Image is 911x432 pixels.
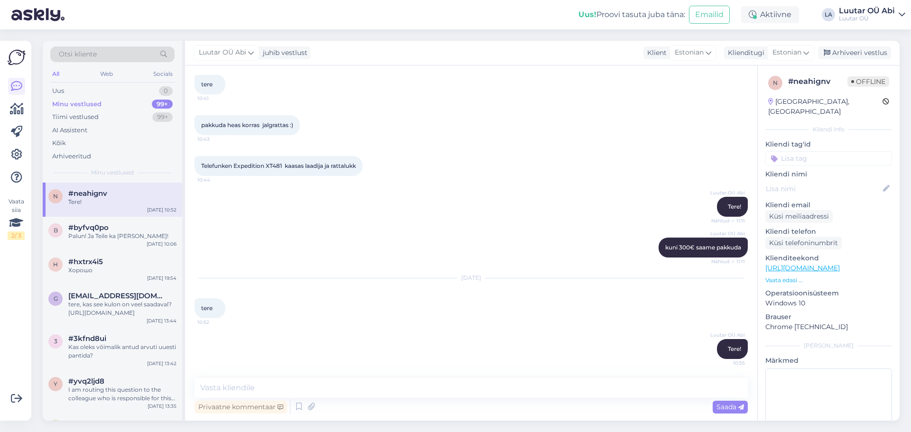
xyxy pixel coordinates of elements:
[8,197,25,240] div: Vaata siia
[578,9,685,20] div: Proovi tasuta juba täna:
[52,112,99,122] div: Tiimi vestlused
[201,121,293,129] span: pakkuda heas korras jalgrattas :)
[53,193,58,200] span: n
[765,264,840,272] a: [URL][DOMAIN_NAME]
[68,292,167,300] span: grete.vendel@gmail.com
[8,231,25,240] div: 2 / 3
[54,380,57,387] span: y
[199,47,246,58] span: Luutar OÜ Abi
[675,47,704,58] span: Estonian
[68,223,109,232] span: #byfvq0po
[148,403,177,410] div: [DATE] 13:35
[818,46,891,59] div: Arhiveeri vestlus
[147,275,177,282] div: [DATE] 19:54
[709,217,745,224] span: Nähtud ✓ 11:11
[765,139,892,149] p: Kliendi tag'id
[68,189,107,198] span: #neahignv
[50,68,61,80] div: All
[765,312,892,322] p: Brauser
[68,386,177,403] div: I am routing this question to the colleague who is responsible for this topic. The reply might ta...
[765,322,892,332] p: Chrome [TECHNICAL_ID]
[197,319,233,326] span: 10:52
[839,15,895,22] div: Luutar OÜ
[68,420,109,428] span: #5oqbaz9h
[91,168,134,177] span: Minu vestlused
[788,76,847,87] div: # neahignv
[201,162,356,169] span: Telefunken Expedition XT481 kaasas laadija ja rattalukk
[765,253,892,263] p: Klienditeekond
[765,227,892,237] p: Kliendi telefon
[724,48,764,58] div: Klienditugi
[765,356,892,366] p: Märkmed
[765,237,842,249] div: Küsi telefoninumbrit
[772,47,801,58] span: Estonian
[68,334,106,343] span: #3kfnd8ui
[59,49,97,59] span: Otsi kliente
[159,86,173,96] div: 0
[197,176,233,184] span: 10:44
[52,138,66,148] div: Kõik
[709,230,745,237] span: Luutar OÜ Abi
[152,112,173,122] div: 99+
[709,331,745,339] span: Luutar OÜ Abi
[147,240,177,248] div: [DATE] 10:06
[741,6,799,23] div: Aktiivne
[709,258,745,265] span: Nähtud ✓ 11:11
[152,100,173,109] div: 99+
[765,276,892,285] p: Vaata edasi ...
[765,288,892,298] p: Operatsioonisüsteem
[52,126,87,135] div: AI Assistent
[728,203,741,210] span: Tere!
[197,136,233,143] span: 10:43
[716,403,744,411] span: Saada
[197,95,233,102] span: 10:41
[839,7,905,22] a: Luutar OÜ AbiLuutar OÜ
[147,317,177,324] div: [DATE] 13:44
[839,7,895,15] div: Luutar OÜ Abi
[822,8,835,21] div: LA
[68,377,104,386] span: #yvq2ljd8
[8,48,26,66] img: Askly Logo
[195,401,287,414] div: Privaatne kommentaar
[201,81,213,88] span: tere
[765,210,833,223] div: Küsi meiliaadressi
[689,6,730,24] button: Emailid
[53,261,58,268] span: h
[52,152,91,161] div: Arhiveeritud
[766,184,881,194] input: Lisa nimi
[201,304,213,312] span: tere
[68,257,103,266] span: #hxtrx4i5
[98,68,115,80] div: Web
[643,48,667,58] div: Klient
[68,266,177,275] div: Хорошо
[52,86,64,96] div: Uus
[54,227,58,234] span: b
[728,345,741,352] span: Tere!
[765,298,892,308] p: Windows 10
[768,97,883,117] div: [GEOGRAPHIC_DATA], [GEOGRAPHIC_DATA]
[68,232,177,240] div: Palun! Ja Teile ka [PERSON_NAME]!
[765,341,892,350] div: [PERSON_NAME]
[578,10,596,19] b: Uus!
[195,274,748,282] div: [DATE]
[151,68,175,80] div: Socials
[54,338,57,345] span: 3
[765,151,892,165] input: Lisa tag
[147,206,177,213] div: [DATE] 10:52
[68,300,177,317] div: tere, kas see kulon on veel saadaval? [URL][DOMAIN_NAME]
[68,198,177,206] div: Tere!
[52,100,102,109] div: Minu vestlused
[665,244,741,251] span: kuni 300€ saame pakkuda
[709,189,745,196] span: Luutar OÜ Abi
[773,79,778,86] span: n
[68,343,177,360] div: Kas oleks võimalik antud arvuti uuesti pantida?
[847,76,889,87] span: Offline
[54,295,58,302] span: g
[259,48,307,58] div: juhib vestlust
[765,125,892,134] div: Kliendi info
[709,359,745,367] span: 10:55
[765,200,892,210] p: Kliendi email
[765,169,892,179] p: Kliendi nimi
[147,360,177,367] div: [DATE] 13:42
